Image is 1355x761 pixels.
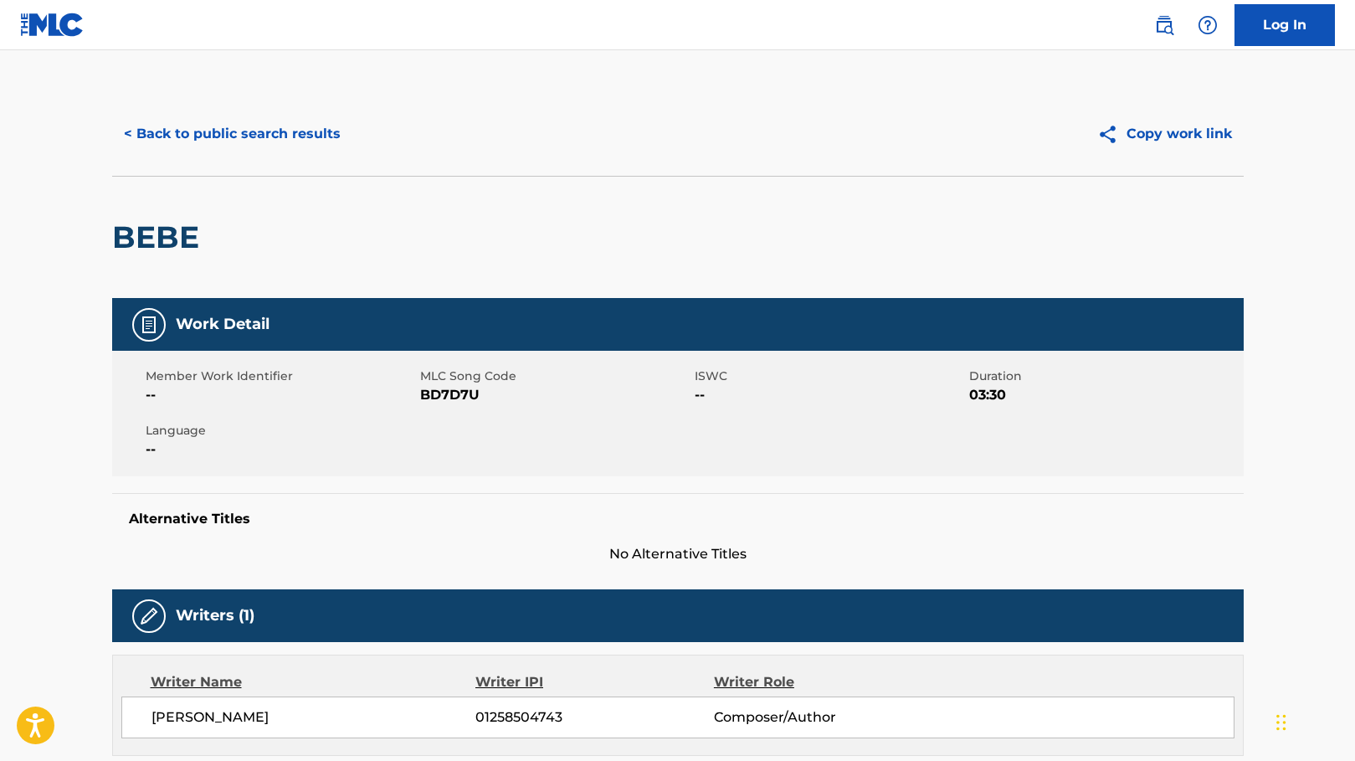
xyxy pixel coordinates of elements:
[475,707,713,728] span: 01258504743
[176,606,254,625] h5: Writers (1)
[176,315,269,334] h5: Work Detail
[475,672,714,692] div: Writer IPI
[1198,15,1218,35] img: help
[1086,113,1244,155] button: Copy work link
[20,13,85,37] img: MLC Logo
[1147,8,1181,42] a: Public Search
[695,368,965,385] span: ISWC
[714,707,931,728] span: Composer/Author
[420,368,690,385] span: MLC Song Code
[112,219,208,256] h2: BEBE
[420,385,690,405] span: BD7D7U
[146,422,416,440] span: Language
[1276,697,1286,748] div: Drag
[139,606,159,626] img: Writers
[1271,681,1355,761] iframe: Chat Widget
[146,440,416,460] span: --
[146,368,416,385] span: Member Work Identifier
[1154,15,1174,35] img: search
[146,385,416,405] span: --
[112,113,352,155] button: < Back to public search results
[151,672,476,692] div: Writer Name
[969,368,1240,385] span: Duration
[695,385,965,405] span: --
[112,544,1244,564] span: No Alternative Titles
[1097,124,1127,145] img: Copy work link
[151,707,476,728] span: [PERSON_NAME]
[129,511,1227,527] h5: Alternative Titles
[1191,8,1224,42] div: Help
[969,385,1240,405] span: 03:30
[139,315,159,335] img: Work Detail
[714,672,931,692] div: Writer Role
[1234,4,1335,46] a: Log In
